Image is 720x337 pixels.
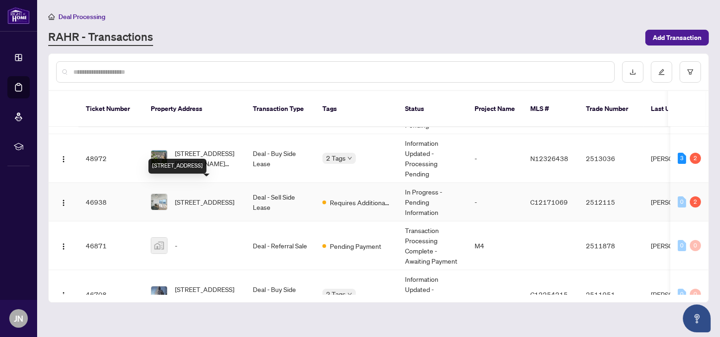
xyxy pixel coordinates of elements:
button: Logo [56,238,71,253]
td: 46871 [78,221,143,270]
img: Logo [60,243,67,250]
td: [PERSON_NAME] [643,270,713,319]
button: Add Transaction [645,30,709,45]
div: 0 [678,240,686,251]
td: Transaction Processing Complete - Awaiting Payment [398,221,467,270]
td: [PERSON_NAME] [643,134,713,183]
img: Logo [60,292,67,299]
img: Logo [60,199,67,207]
img: thumbnail-img [151,238,167,253]
img: Logo [60,156,67,163]
span: filter [687,69,694,75]
th: Project Name [467,91,523,127]
button: Logo [56,194,71,209]
button: filter [680,61,701,83]
button: edit [651,61,672,83]
td: [PERSON_NAME] [643,183,713,221]
span: edit [658,69,665,75]
div: 0 [678,289,686,300]
th: Last Updated By [643,91,713,127]
div: 0 [690,289,701,300]
span: download [630,69,636,75]
span: 2 Tags [326,289,346,299]
td: Deal - Referral Sale [245,221,315,270]
span: JN [14,312,23,325]
td: Information Updated - Processing Pending [398,134,467,183]
img: thumbnail-img [151,286,167,302]
th: Ticket Number [78,91,143,127]
td: [PERSON_NAME] [643,221,713,270]
div: [STREET_ADDRESS] [148,159,206,174]
td: 2513036 [579,134,643,183]
span: down [347,156,352,161]
td: - [467,183,523,221]
img: logo [7,7,30,24]
td: M4 [467,221,523,270]
td: 46708 [78,270,143,319]
th: MLS # [523,91,579,127]
span: home [48,13,55,20]
div: 3 [678,153,686,164]
span: Add Transaction [653,30,701,45]
td: 46938 [78,183,143,221]
span: C12171069 [530,198,568,206]
div: 0 [690,240,701,251]
th: Transaction Type [245,91,315,127]
button: download [622,61,643,83]
td: Deal - Buy Side Lease [245,134,315,183]
td: Deal - Sell Side Lease [245,183,315,221]
div: 2 [690,153,701,164]
button: Logo [56,151,71,166]
span: N12326438 [530,154,568,162]
th: Tags [315,91,398,127]
span: [STREET_ADDRESS][PERSON_NAME][PERSON_NAME] [175,148,238,168]
button: Logo [56,287,71,302]
th: Property Address [143,91,245,127]
th: Trade Number [579,91,643,127]
td: - [467,134,523,183]
span: [STREET_ADDRESS][PERSON_NAME] [175,284,238,305]
img: thumbnail-img [151,150,167,166]
span: down [347,292,352,297]
span: Pending Payment [330,241,381,251]
div: 2 [690,196,701,207]
th: Status [398,91,467,127]
button: Open asap [683,305,711,332]
td: 48972 [78,134,143,183]
span: [STREET_ADDRESS] [175,197,234,207]
span: - [175,240,177,251]
span: C12254215 [530,290,568,298]
a: RAHR - Transactions [48,29,153,46]
td: In Progress - Pending Information [398,183,467,221]
td: 2512115 [579,183,643,221]
td: 2511878 [579,221,643,270]
td: 2511951 [579,270,643,319]
span: Deal Processing [58,13,105,21]
td: Deal - Buy Side Lease [245,270,315,319]
img: thumbnail-img [151,194,167,210]
td: - [467,270,523,319]
td: Information Updated - Processing Pending [398,270,467,319]
span: Requires Additional Docs [330,197,390,207]
div: 0 [678,196,686,207]
span: 2 Tags [326,153,346,163]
